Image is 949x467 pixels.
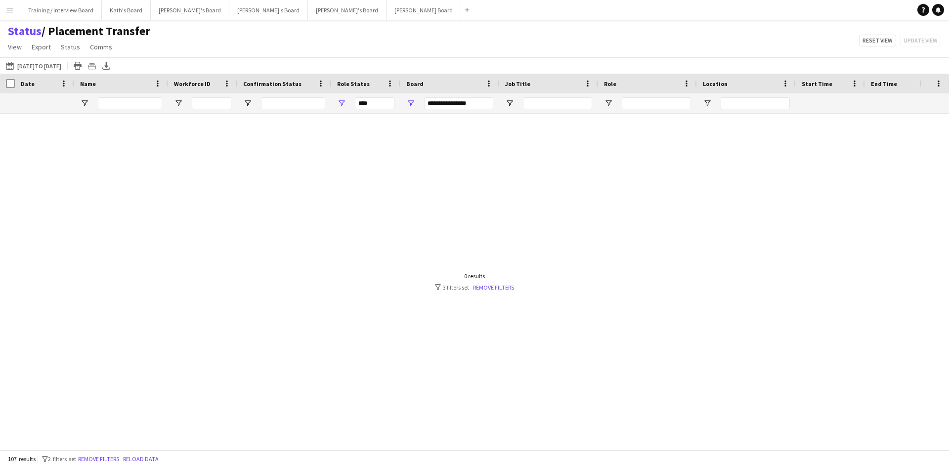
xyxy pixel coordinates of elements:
[229,0,308,20] button: [PERSON_NAME]'s Board
[28,41,55,53] a: Export
[243,99,252,108] button: Open Filter Menu
[435,284,514,291] div: 3 filters set
[80,80,96,87] span: Name
[4,41,26,53] a: View
[100,60,112,72] app-action-btn: Export XLSX
[337,99,346,108] button: Open Filter Menu
[523,97,592,109] input: Job Title Filter Input
[261,97,325,109] input: Confirmation Status Filter Input
[80,99,89,108] button: Open Filter Menu
[721,97,790,109] input: Location Filter Input
[48,455,76,463] span: 2 filters set
[703,80,728,87] span: Location
[21,80,35,87] span: Date
[435,272,514,280] div: 0 results
[42,24,150,39] span: Placement Transfer
[98,97,162,109] input: Name Filter Input
[61,42,80,51] span: Status
[86,60,98,72] app-action-btn: Crew files as ZIP
[505,80,530,87] span: Job Title
[20,0,102,20] button: Training / Interview Board
[387,0,461,20] button: [PERSON_NAME] Board
[703,99,712,108] button: Open Filter Menu
[337,80,370,87] span: Role Status
[192,97,231,109] input: Workforce ID Filter Input
[8,42,22,51] span: View
[4,60,63,72] button: [DATE]to [DATE]
[871,80,897,87] span: End Time
[622,97,691,109] input: Role Filter Input
[102,0,151,20] button: Kath's Board
[406,99,415,108] button: Open Filter Menu
[17,62,35,70] tcxspan: Call 29-09-2025 via 3CX
[8,24,42,39] a: Status
[174,80,211,87] span: Workforce ID
[505,99,514,108] button: Open Filter Menu
[802,80,832,87] span: Start Time
[121,454,161,465] button: Reload data
[604,99,613,108] button: Open Filter Menu
[86,41,116,53] a: Comms
[243,80,302,87] span: Confirmation Status
[57,41,84,53] a: Status
[32,42,51,51] span: Export
[473,284,514,291] a: Remove filters
[151,0,229,20] button: [PERSON_NAME]'s Board
[72,60,84,72] app-action-btn: Print
[90,42,112,51] span: Comms
[604,80,616,87] span: Role
[308,0,387,20] button: [PERSON_NAME]'s Board
[76,454,121,465] button: Remove filters
[406,80,424,87] span: Board
[859,35,896,46] button: Reset view
[174,99,183,108] button: Open Filter Menu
